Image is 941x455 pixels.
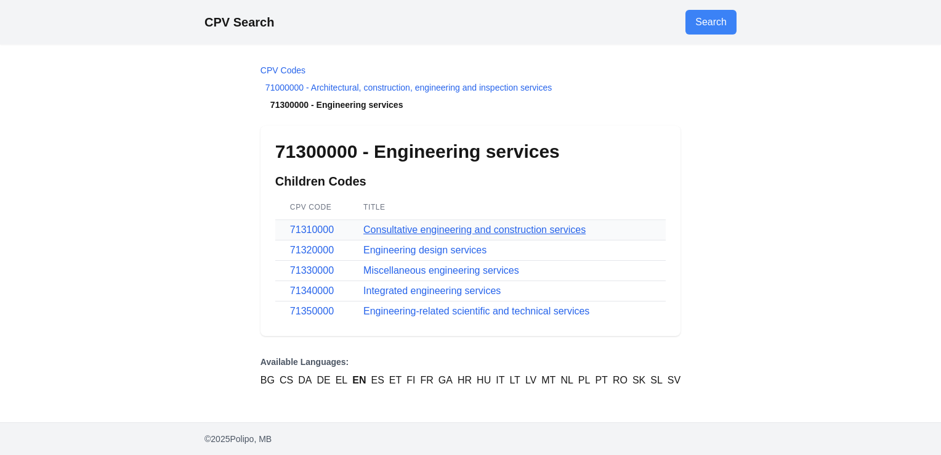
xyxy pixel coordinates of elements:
[290,224,334,235] a: 71310000
[290,245,334,255] a: 71320000
[275,195,349,220] th: CPV Code
[280,373,293,388] a: CS
[595,373,607,388] a: PT
[260,356,681,368] p: Available Languages:
[560,373,573,388] a: NL
[650,373,663,388] a: SL
[541,373,555,388] a: MT
[363,306,589,316] a: Engineering-related scientific and technical services
[260,64,681,111] nav: Breadcrumb
[421,373,434,388] a: FR
[275,173,666,190] h2: Children Codes
[477,373,491,388] a: HU
[363,245,487,255] a: Engineering design services
[363,224,586,235] a: Consultative engineering and construction services
[458,373,472,388] a: HR
[438,373,453,388] a: GA
[406,373,415,388] a: FI
[632,373,645,388] a: SK
[668,373,681,388] a: SV
[317,373,330,388] a: DE
[260,356,681,388] nav: Language Versions
[509,373,520,388] a: LT
[349,195,666,220] th: Title
[265,83,552,92] a: 71000000 - Architectural, construction, engineering and inspection services
[260,65,305,75] a: CPV Codes
[578,373,591,388] a: PL
[363,265,519,276] a: Miscellaneous engineering services
[363,285,501,296] a: Integrated engineering services
[371,373,384,388] a: ES
[204,15,274,29] a: CPV Search
[352,373,366,388] a: EN
[204,433,737,445] p: © 2025 Polipo, MB
[496,373,504,388] a: IT
[260,99,681,111] li: 71300000 - Engineering services
[685,10,737,35] a: Go to search
[613,373,628,388] a: RO
[260,373,275,388] a: BG
[275,141,666,163] h1: 71300000 - Engineering services
[298,373,312,388] a: DA
[336,373,348,388] a: EL
[290,265,334,276] a: 71330000
[290,306,334,316] a: 71350000
[290,285,334,296] a: 71340000
[389,373,402,388] a: ET
[525,373,536,388] a: LV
